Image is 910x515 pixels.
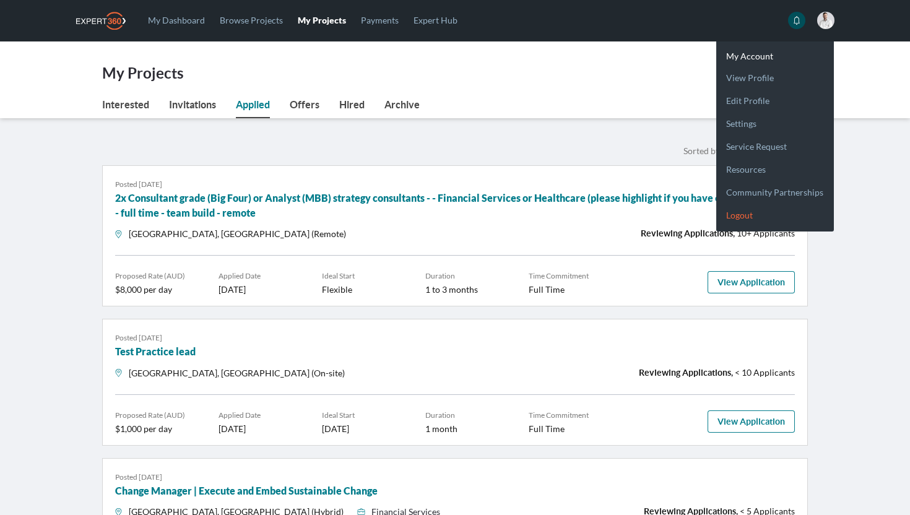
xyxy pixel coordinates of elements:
[115,333,162,342] span: Posted [DATE]
[683,145,808,156] span: Sorted by most recently updated
[322,423,349,434] span: [DATE]
[716,51,834,61] li: My Account
[290,97,319,118] a: Offers
[529,284,565,295] span: Full Time
[115,472,162,482] span: Posted [DATE]
[735,228,795,238] span: 10+ Applicants
[708,271,795,293] a: View Application
[169,97,216,118] a: Invitations
[425,284,478,295] span: 1 to 3 months
[708,410,795,433] a: View Application
[716,84,834,107] a: Edit profile
[339,97,365,118] a: Hired
[76,12,126,30] img: Expert360
[716,107,834,130] a: Settings
[115,284,172,295] span: $8,000 per day
[425,410,519,420] p: Duration
[529,410,622,420] p: Time Commitment
[111,230,126,238] svg: icon
[322,284,352,295] span: Flexible
[115,271,209,281] p: Proposed Rate (AUD)
[236,97,270,118] a: Applied
[425,271,519,281] p: Duration
[111,369,126,377] svg: icon
[129,228,346,239] span: [GEOGRAPHIC_DATA], [GEOGRAPHIC_DATA] (Remote)
[115,485,378,496] a: Change Manager | Execute and Embed Sustainable Change
[219,423,246,434] span: [DATE]
[716,153,834,176] a: Resources
[115,192,790,219] a: 2x Consultant grade (Big Four) or Analyst (MBB) strategy consultants - - Financial Services or He...
[219,410,312,420] p: Applied Date
[716,61,834,84] a: View profile
[639,368,731,378] span: Reviewing Applications
[733,228,735,238] span: ,
[102,97,149,118] a: Interested
[529,271,622,281] p: Time Commitment
[129,368,345,378] span: [GEOGRAPHIC_DATA], [GEOGRAPHIC_DATA] (On-site)
[529,423,565,434] span: Full Time
[115,345,196,357] a: Test Practice lead
[219,271,312,281] p: Applied Date
[425,423,457,434] span: 1 month
[102,64,808,97] h1: My Projects
[322,410,415,420] p: Ideal Start
[817,12,834,29] span: Hardy Hauck
[219,284,246,295] span: [DATE]
[384,97,420,118] a: Archive
[641,228,733,238] span: Reviewing Applications
[115,394,795,396] hr: Separator
[716,176,834,199] a: Community Partnerships
[792,16,801,25] svg: icon
[115,180,162,189] span: Posted [DATE]
[322,271,415,281] p: Ideal Start
[115,255,795,256] hr: Separator
[731,368,733,378] span: ,
[733,367,795,378] span: < 10 Applicants
[115,423,172,434] span: $1,000 per day
[115,410,209,420] p: Proposed Rate (AUD)
[716,130,834,153] a: Service request
[716,199,834,222] a: Logout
